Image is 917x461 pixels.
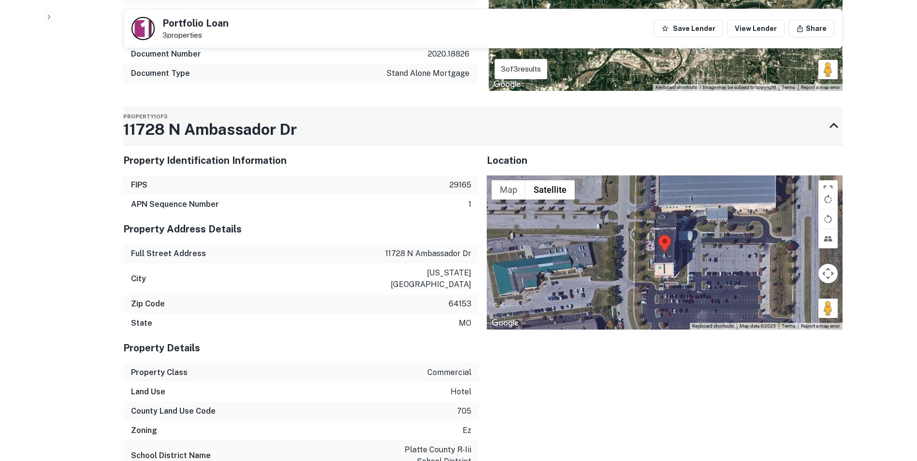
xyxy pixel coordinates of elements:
button: Keyboard shortcuts [655,84,697,91]
p: 64153 [449,298,471,310]
a: Open this area in Google Maps (opens a new window) [491,78,523,91]
p: stand alone mortgage [386,68,469,79]
p: 2020.18826 [428,48,469,60]
button: Toggle fullscreen view [818,180,838,200]
h6: State [131,317,152,329]
p: mo [459,317,471,329]
h3: 11728 N Ambassador Dr [123,118,297,141]
p: ez [463,425,471,436]
h6: Zoning [131,425,157,436]
button: Rotate map counterclockwise [818,209,838,229]
span: Property 1 of 3 [123,114,167,119]
a: Report a map error [801,323,840,329]
h5: Location [487,153,843,168]
div: Property1of311728 N Ambassador Dr [123,106,843,145]
h6: Document Type [131,68,190,79]
a: Report a map error [801,85,840,90]
button: Map camera controls [818,264,838,283]
p: 1 [468,199,471,210]
h6: APN Sequence Number [131,199,219,210]
p: 11728 n ambassador dr [385,248,471,259]
p: [US_STATE][GEOGRAPHIC_DATA] [384,267,471,290]
a: Terms (opens in new tab) [782,323,795,329]
h6: Document Number [131,48,201,60]
p: 29165 [450,179,471,191]
h5: Property Address Details [123,222,479,236]
a: Open this area in Google Maps (opens a new window) [489,317,521,330]
button: Show satellite imagery [525,180,575,200]
h5: Property Identification Information [123,153,479,168]
a: Terms (opens in new tab) [782,85,795,90]
p: hotel [451,386,471,398]
h6: FIPS [131,179,147,191]
button: Keyboard shortcuts [692,323,734,330]
h6: Full Street Address [131,248,206,259]
h6: City [131,273,146,285]
a: View Lender [727,20,785,37]
h6: Land Use [131,386,165,398]
button: Show street map [492,180,525,200]
button: Share [788,20,834,37]
h6: Zip Code [131,298,165,310]
h6: Property Class [131,367,188,378]
button: Rotate map clockwise [818,189,838,209]
h5: Portfolio Loan [162,18,229,28]
p: 3 properties [162,31,229,40]
p: 3 of 3 results [501,63,541,75]
span: Map data ©2025 [740,323,776,329]
h5: Property Details [123,341,479,355]
iframe: Chat Widget [869,384,917,430]
img: Google [489,317,521,330]
button: Tilt map [818,229,838,248]
p: commercial [427,367,471,378]
h6: County Land Use Code [131,405,216,417]
img: Google [491,78,523,91]
button: Drag Pegman onto the map to open Street View [818,299,838,318]
button: Drag Pegman onto the map to open Street View [818,60,838,79]
span: Image may be subject to copyright [703,85,776,90]
p: 705 [457,405,471,417]
button: Save Lender [654,20,723,37]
